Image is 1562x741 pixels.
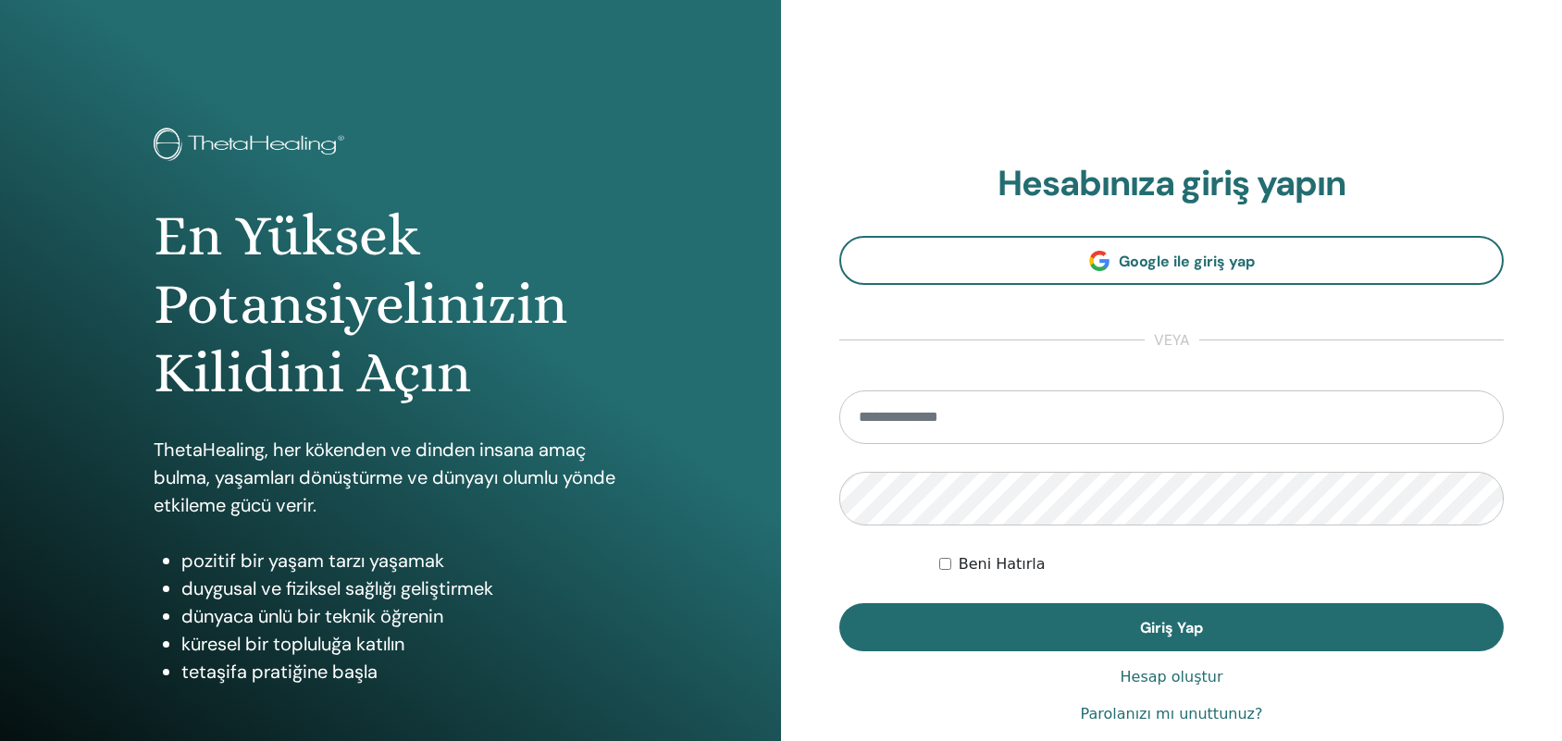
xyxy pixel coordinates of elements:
li: pozitif bir yaşam tarzı yaşamak [181,547,628,574]
h1: En Yüksek Potansiyelinizin Kilidini Açın [154,202,628,408]
div: Keep me authenticated indefinitely or until I manually logout [939,553,1504,575]
a: Hesap oluştur [1121,666,1223,688]
span: Google ile giriş yap [1119,252,1255,271]
h2: Hesabınıza giriş yapın [839,163,1504,205]
li: dünyaca ünlü bir teknik öğrenin [181,602,628,630]
a: Parolanızı mı unuttunuz? [1081,703,1263,725]
p: ThetaHealing, her kökenden ve dinden insana amaç bulma, yaşamları dönüştürme ve dünyayı olumlu yö... [154,436,628,519]
li: küresel bir topluluğa katılın [181,630,628,658]
span: Giriş Yap [1140,618,1203,637]
li: tetaşifa pratiğine başla [181,658,628,685]
li: duygusal ve fiziksel sağlığı geliştirmek [181,574,628,602]
span: veya [1145,329,1199,352]
a: Google ile giriş yap [839,236,1504,285]
label: Beni Hatırla [959,553,1046,575]
button: Giriş Yap [839,603,1504,651]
